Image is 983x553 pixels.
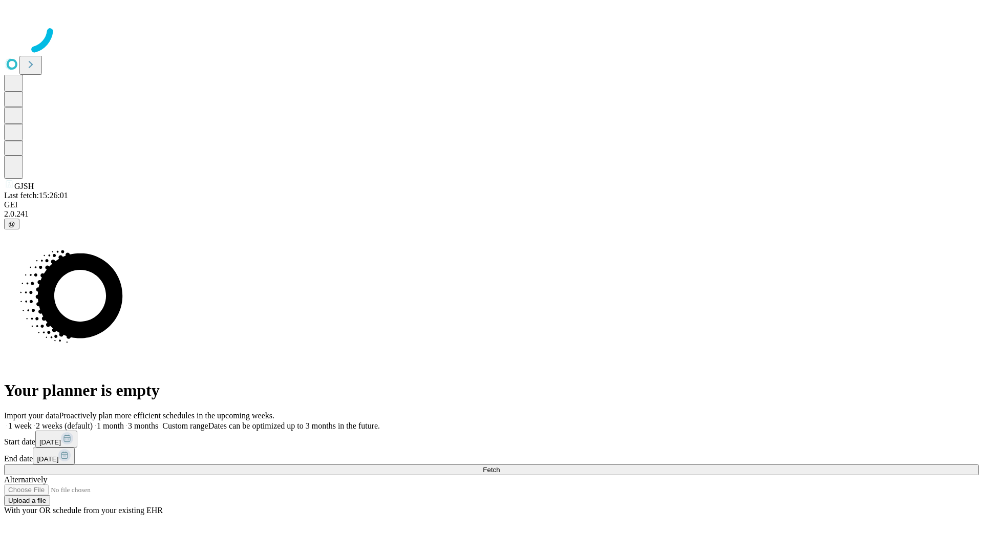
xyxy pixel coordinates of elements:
[8,220,15,228] span: @
[483,466,500,474] span: Fetch
[4,381,979,400] h1: Your planner is empty
[162,421,208,430] span: Custom range
[4,495,50,506] button: Upload a file
[59,411,274,420] span: Proactively plan more efficient schedules in the upcoming weeks.
[35,431,77,448] button: [DATE]
[128,421,158,430] span: 3 months
[4,431,979,448] div: Start date
[4,219,19,229] button: @
[4,475,47,484] span: Alternatively
[4,209,979,219] div: 2.0.241
[4,506,163,515] span: With your OR schedule from your existing EHR
[4,191,68,200] span: Last fetch: 15:26:01
[37,455,58,463] span: [DATE]
[4,448,979,464] div: End date
[8,421,32,430] span: 1 week
[97,421,124,430] span: 1 month
[39,438,61,446] span: [DATE]
[4,411,59,420] span: Import your data
[208,421,380,430] span: Dates can be optimized up to 3 months in the future.
[36,421,93,430] span: 2 weeks (default)
[14,182,34,190] span: GJSH
[4,200,979,209] div: GEI
[33,448,75,464] button: [DATE]
[4,464,979,475] button: Fetch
